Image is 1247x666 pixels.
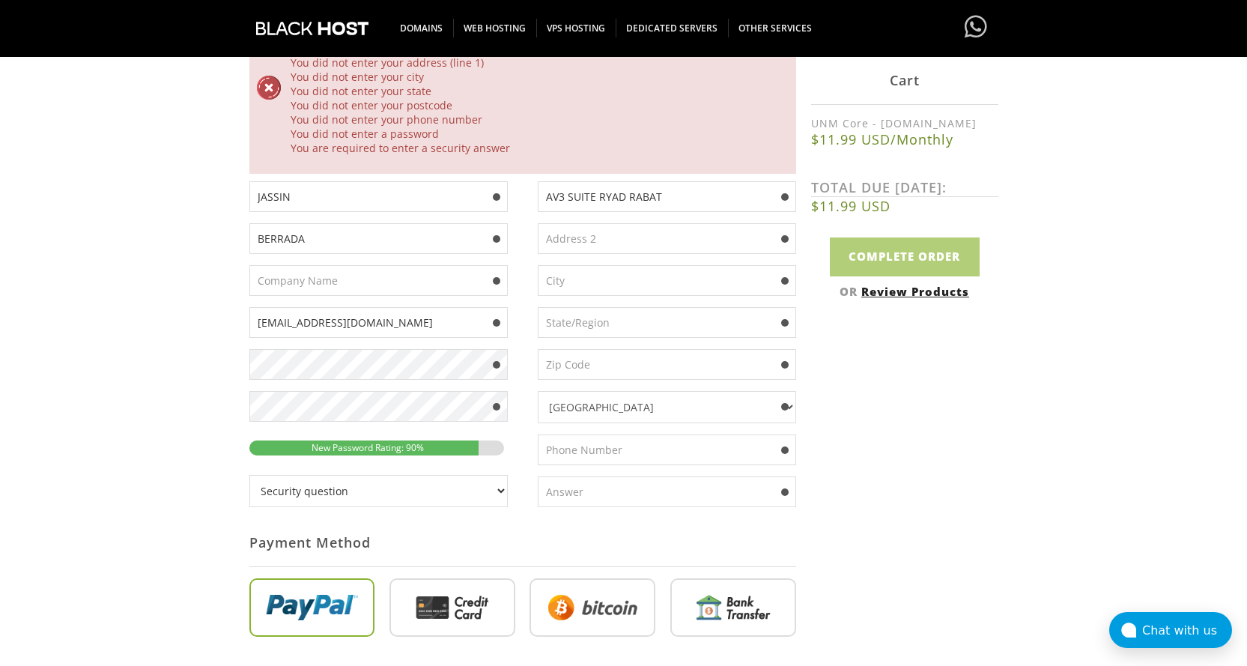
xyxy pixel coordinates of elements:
[291,112,785,127] li: You did not enter your phone number
[538,349,796,380] input: Zip Code
[616,19,729,37] span: DEDICATED SERVERS
[1142,623,1232,638] div: Chat with us
[538,223,796,254] input: Address 2
[389,19,454,37] span: DOMAINS
[811,197,998,215] b: $11.99 USD
[389,578,515,637] img: Credit%20Card.png
[728,19,822,37] span: OTHER SERVICES
[670,578,796,637] img: Bank%20Transfer.png
[530,578,655,637] img: Bitcoin.png
[249,265,508,296] input: Company Name
[453,19,537,37] span: WEB HOSTING
[538,265,796,296] input: City
[538,435,796,465] input: Phone Number
[811,283,998,298] div: OR
[249,223,508,254] input: Last Name
[249,518,796,567] div: Payment Method
[811,178,998,197] label: TOTAL DUE [DATE]:
[291,84,785,98] li: You did not enter your state
[291,127,785,141] li: You did not enter a password
[811,56,998,105] div: Cart
[249,578,375,637] img: PayPal.png
[861,283,969,298] a: Review Products
[811,116,998,130] label: UNM Core - [DOMAIN_NAME]
[830,237,980,276] input: Complete Order
[811,130,998,148] b: $11.99 USD/Monthly
[304,441,424,454] span: New Password Rating: 90%
[291,70,785,84] li: You did not enter your city
[291,98,785,112] li: You did not enter your postcode
[538,181,796,212] input: Address 1
[291,55,785,70] li: You did not enter your address (line 1)
[538,476,796,507] input: Answer
[249,181,508,212] input: First Name
[249,307,508,338] input: Email Address
[538,307,796,338] input: State/Region
[536,19,616,37] span: VPS HOSTING
[291,141,785,155] li: You are required to enter a security answer
[1109,612,1232,648] button: Chat with us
